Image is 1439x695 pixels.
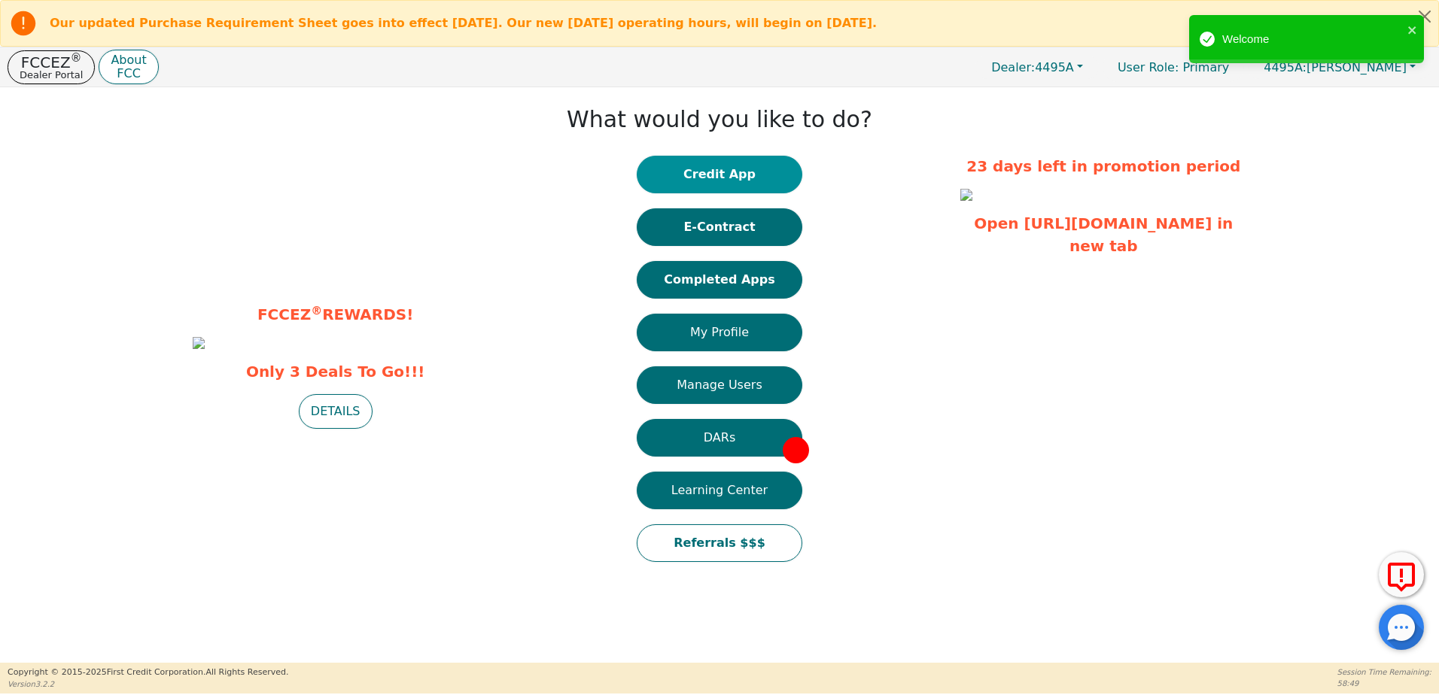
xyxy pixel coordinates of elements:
p: 58:49 [1337,678,1431,689]
p: Dealer Portal [20,70,83,80]
span: Only 3 Deals To Go!!! [193,360,479,383]
button: Credit App [637,156,802,193]
button: AboutFCC [99,50,158,85]
p: About [111,54,146,66]
button: Close alert [1411,1,1438,32]
img: 65196462-dab2-4fb9-b0ad-3e13430db438 [193,337,205,349]
button: Report Error to FCC [1379,552,1424,597]
p: FCC [111,68,146,80]
button: Referrals $$$ [637,524,802,562]
span: Dealer: [991,60,1035,74]
p: Version 3.2.2 [8,678,288,690]
button: close [1407,21,1418,38]
b: Our updated Purchase Requirement Sheet goes into effect [DATE]. Our new [DATE] operating hours, w... [50,16,877,30]
span: 4495A [991,60,1074,74]
a: User Role: Primary [1103,53,1244,82]
button: DARs [637,419,802,457]
button: Learning Center [637,472,802,509]
button: My Profile [637,314,802,351]
p: 23 days left in promotion period [960,155,1246,178]
button: DETAILS [299,394,373,429]
p: Session Time Remaining: [1337,666,1431,678]
span: [PERSON_NAME] [1264,60,1407,74]
div: Welcome [1222,31,1403,48]
a: Open [URL][DOMAIN_NAME] in new tab [974,214,1233,255]
button: Manage Users [637,366,802,404]
button: Completed Apps [637,261,802,299]
button: Dealer:4495A [975,56,1099,79]
span: 4495A: [1264,60,1307,74]
button: FCCEZ®Dealer Portal [8,50,95,84]
span: All Rights Reserved. [205,667,288,677]
p: Copyright © 2015- 2025 First Credit Corporation. [8,666,288,679]
sup: ® [311,304,322,317]
h1: What would you like to do? [567,106,872,133]
span: User Role : [1118,60,1179,74]
sup: ® [71,51,82,65]
p: Primary [1103,53,1244,82]
p: FCCEZ [20,55,83,70]
p: FCCEZ REWARDS! [193,303,479,326]
button: E-Contract [637,208,802,246]
img: 9847b867-7e01-478b-bbc5-2054e5f34f4d [960,189,972,201]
